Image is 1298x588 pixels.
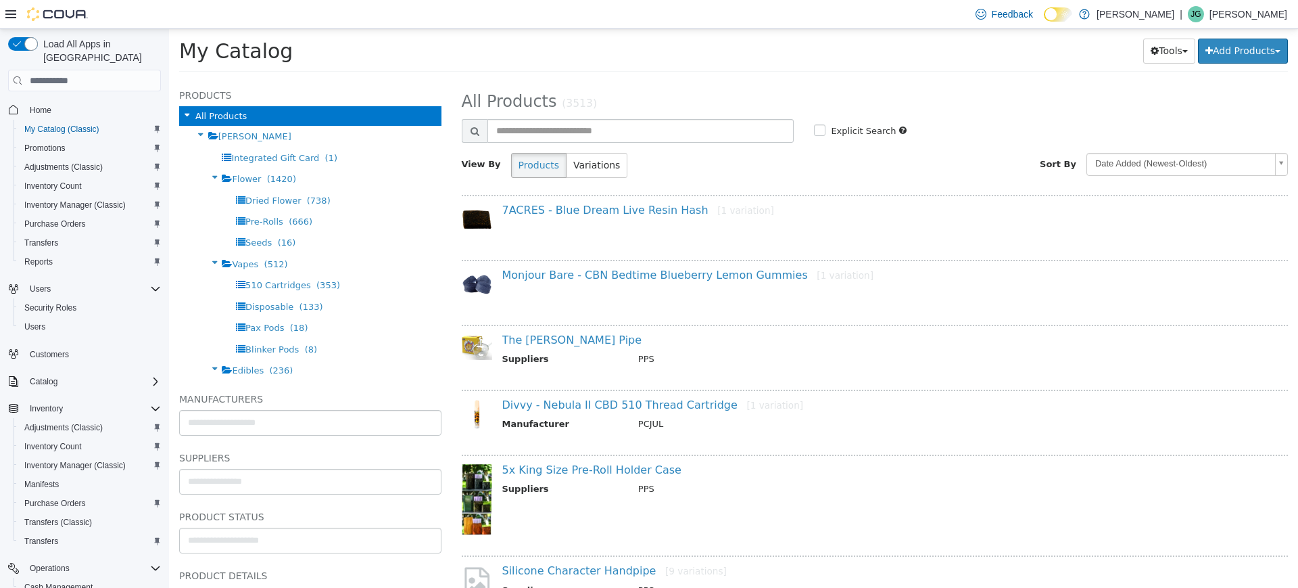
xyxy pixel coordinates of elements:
span: Transfers [24,536,58,547]
a: My Catalog (Classic) [19,121,105,137]
input: Dark Mode [1044,7,1072,22]
span: Users [24,281,161,297]
span: Flower [63,145,92,155]
a: Date Added (Newest-Oldest) [917,124,1119,147]
a: Divvy - Nebula II CBD 510 Thread Cartridge[1 variation] [333,369,635,382]
span: Adjustments (Classic) [24,422,103,433]
a: Transfers [19,533,64,549]
span: Adjustments (Classic) [19,420,161,436]
span: Home [24,101,161,118]
button: Users [3,279,166,298]
th: Suppliers [333,323,459,340]
span: Purchase Orders [24,498,86,509]
td: PPS [459,555,1089,572]
button: Inventory [24,401,68,417]
span: View By [293,130,332,140]
span: Dried Flower [76,166,132,177]
button: My Catalog (Classic) [14,120,166,139]
span: Edibles [63,336,95,346]
span: Inventory [24,401,161,417]
button: Inventory Manager (Classic) [14,196,166,214]
a: Inventory Count [19,178,87,194]
span: (353) [147,251,171,261]
span: Manifests [24,479,59,490]
button: Customers [3,344,166,364]
button: Transfers [14,233,166,252]
button: Users [14,317,166,336]
span: Inventory Manager (Classic) [19,457,161,474]
button: Reports [14,252,166,271]
button: Purchase Orders [14,214,166,233]
span: Transfers (Classic) [19,514,161,530]
span: Inventory Count [24,441,82,452]
a: Adjustments (Classic) [19,420,108,436]
span: My Catalog (Classic) [19,121,161,137]
span: Purchase Orders [19,216,161,232]
img: missing-image.png [293,536,323,569]
span: Operations [24,560,161,576]
img: Cova [27,7,88,21]
span: Pre-Rolls [76,187,114,198]
button: Inventory Count [14,177,166,196]
span: Transfers [19,235,161,251]
span: (18) [121,294,139,304]
span: Reports [19,254,161,270]
small: [9 variations] [496,537,558,547]
span: (1) [156,124,168,134]
span: (512) [95,230,119,240]
h5: Product Details [10,539,272,555]
h5: Products [10,58,272,74]
th: Suppliers [333,555,459,572]
span: Vapes [63,230,89,240]
a: Purchase Orders [19,216,91,232]
span: Promotions [19,140,161,156]
a: Inventory Manager (Classic) [19,457,131,474]
a: Promotions [19,140,71,156]
button: Transfers [14,532,166,551]
span: (666) [120,187,143,198]
p: [PERSON_NAME] [1209,6,1287,22]
a: Adjustments (Classic) [19,159,108,175]
a: Feedback [970,1,1038,28]
button: Inventory Count [14,437,166,456]
span: Transfers (Classic) [24,517,92,528]
button: Catalog [24,374,63,390]
span: (133) [130,273,154,283]
span: (8) [136,315,148,325]
span: Security Roles [19,300,161,316]
button: Variations [397,124,458,149]
button: Add Products [1029,9,1119,35]
button: Inventory [3,399,166,418]
span: Catalog [30,376,57,387]
a: 7ACRES - Blue Dream Live Resin Hash[1 variation] [333,175,605,187]
span: Purchase Orders [19,495,161,512]
span: Inventory Count [19,438,161,455]
h5: Product Status [10,480,272,496]
span: JG [1191,6,1201,22]
span: My Catalog [10,10,124,34]
a: Transfers (Classic) [19,514,97,530]
span: Adjustments (Classic) [24,162,103,173]
p: [PERSON_NAME] [1097,6,1174,22]
small: [1 variation] [548,176,605,187]
span: Load All Apps in [GEOGRAPHIC_DATA] [38,37,161,64]
span: Seeds [76,208,103,219]
span: Blinker Pods [76,315,130,325]
th: Suppliers [333,453,459,470]
img: 150 [293,370,323,401]
span: Manifests [19,476,161,493]
button: Promotions [14,139,166,158]
span: Promotions [24,143,66,154]
span: Customers [30,349,69,360]
button: Tools [974,9,1026,35]
div: Jenn Gagne [1188,6,1204,22]
a: Inventory Manager (Classic) [19,197,131,213]
span: Adjustments (Classic) [19,159,161,175]
span: Pax Pods [76,294,115,304]
span: Inventory Manager (Classic) [19,197,161,213]
span: [PERSON_NAME] [49,102,122,112]
button: Security Roles [14,298,166,317]
span: (1420) [98,145,127,155]
span: (738) [138,166,162,177]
